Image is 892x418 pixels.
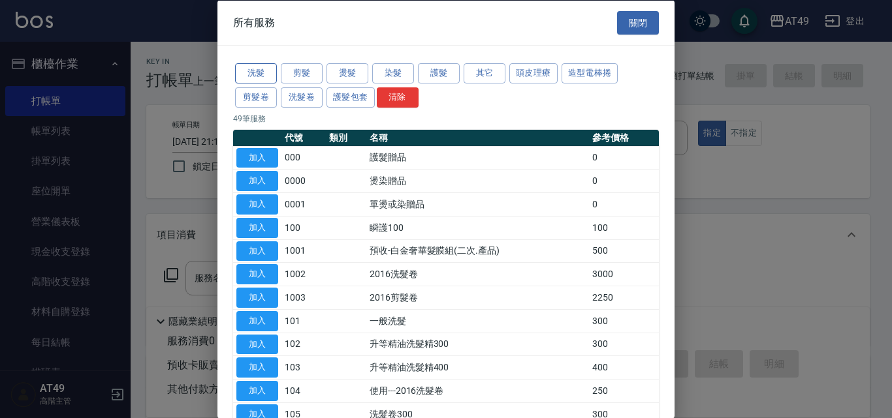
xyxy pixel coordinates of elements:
[366,286,589,309] td: 2016剪髮卷
[589,129,659,146] th: 參考價格
[366,262,589,286] td: 2016洗髮卷
[281,169,326,192] td: 0000
[326,129,366,146] th: 類別
[281,239,326,263] td: 1001
[281,309,326,333] td: 101
[281,146,326,170] td: 000
[281,87,323,107] button: 洗髮卷
[236,310,278,331] button: 加入
[235,87,277,107] button: 剪髮卷
[233,112,659,124] p: 49 筆服務
[281,63,323,83] button: 剪髮
[236,357,278,378] button: 加入
[589,262,659,286] td: 3000
[562,63,618,83] button: 造型電棒捲
[233,16,275,29] span: 所有服務
[236,241,278,261] button: 加入
[236,288,278,308] button: 加入
[589,333,659,356] td: 300
[281,262,326,286] td: 1002
[589,309,659,333] td: 300
[366,192,589,216] td: 單燙或染贈品
[589,216,659,239] td: 100
[366,169,589,192] td: 燙染贈品
[509,63,558,83] button: 頭皮理療
[589,379,659,402] td: 250
[366,333,589,356] td: 升等精油洗髮精300
[281,333,326,356] td: 102
[589,239,659,263] td: 500
[281,286,326,309] td: 1003
[366,129,589,146] th: 名稱
[236,381,278,401] button: 加入
[589,146,659,170] td: 0
[236,194,278,215] button: 加入
[464,63,505,83] button: 其它
[617,10,659,35] button: 關閉
[281,379,326,402] td: 104
[327,63,368,83] button: 燙髮
[366,379,589,402] td: 使用---2016洗髮卷
[366,146,589,170] td: 護髮贈品
[366,216,589,239] td: 瞬護100
[418,63,460,83] button: 護髮
[366,355,589,379] td: 升等精油洗髮精400
[236,147,278,168] button: 加入
[589,192,659,216] td: 0
[589,355,659,379] td: 400
[236,334,278,354] button: 加入
[281,192,326,216] td: 0001
[327,87,375,107] button: 護髮包套
[235,63,277,83] button: 洗髮
[236,264,278,284] button: 加入
[589,286,659,309] td: 2250
[366,309,589,333] td: 一般洗髮
[589,169,659,192] td: 0
[281,216,326,239] td: 100
[236,217,278,237] button: 加入
[281,129,326,146] th: 代號
[236,171,278,191] button: 加入
[377,87,419,107] button: 清除
[366,239,589,263] td: 預收-白金奢華髮膜組(二次.產品)
[372,63,414,83] button: 染髮
[281,355,326,379] td: 103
